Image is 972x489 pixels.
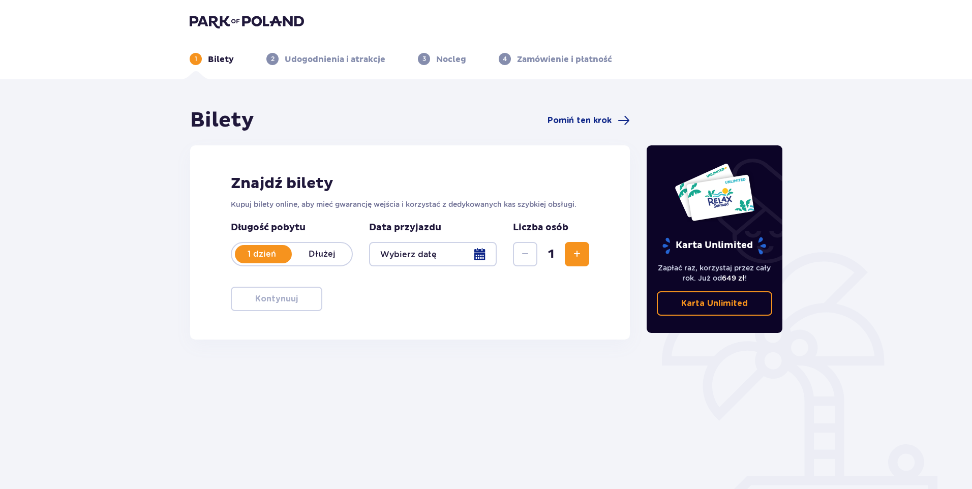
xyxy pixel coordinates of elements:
[436,54,466,65] p: Nocleg
[190,53,234,65] div: 1Bilety
[271,54,275,64] p: 2
[255,293,298,304] p: Kontynuuj
[418,53,466,65] div: 3Nocleg
[657,263,773,283] p: Zapłać raz, korzystaj przez cały rok. Już od !
[513,222,568,234] p: Liczba osób
[681,298,748,309] p: Karta Unlimited
[548,114,630,127] a: Pomiń ten krok
[266,53,385,65] div: 2Udogodnienia i atrakcje
[292,249,352,260] p: Dłużej
[661,237,767,255] p: Karta Unlimited
[369,222,441,234] p: Data przyjazdu
[231,199,589,209] p: Kupuj bilety online, aby mieć gwarancję wejścia i korzystać z dedykowanych kas szybkiej obsługi.
[208,54,234,65] p: Bilety
[674,163,755,222] img: Dwie karty całoroczne do Suntago z napisem 'UNLIMITED RELAX', na białym tle z tropikalnymi liśćmi...
[548,115,612,126] span: Pomiń ten krok
[190,108,254,133] h1: Bilety
[722,274,745,282] span: 649 zł
[190,14,304,28] img: Park of Poland logo
[231,222,353,234] p: Długość pobytu
[422,54,426,64] p: 3
[503,54,507,64] p: 4
[565,242,589,266] button: Zwiększ
[517,54,612,65] p: Zamówienie i płatność
[539,247,563,262] span: 1
[231,287,322,311] button: Kontynuuj
[195,54,197,64] p: 1
[285,54,385,65] p: Udogodnienia i atrakcje
[231,174,589,193] h2: Znajdź bilety
[232,249,292,260] p: 1 dzień
[657,291,773,316] a: Karta Unlimited
[513,242,537,266] button: Zmniejsz
[499,53,612,65] div: 4Zamówienie i płatność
